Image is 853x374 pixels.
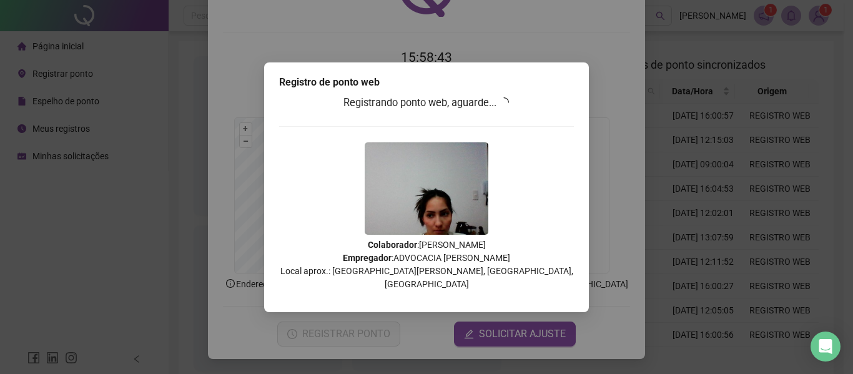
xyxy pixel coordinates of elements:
[811,332,841,362] div: Open Intercom Messenger
[279,75,574,90] div: Registro de ponto web
[343,253,392,263] strong: Empregador
[498,96,510,108] span: loading
[279,95,574,111] h3: Registrando ponto web, aguarde...
[279,239,574,291] p: : [PERSON_NAME] : ADVOCACIA [PERSON_NAME] Local aprox.: [GEOGRAPHIC_DATA][PERSON_NAME], [GEOGRAPH...
[368,240,417,250] strong: Colaborador
[365,142,488,235] img: 2Q==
